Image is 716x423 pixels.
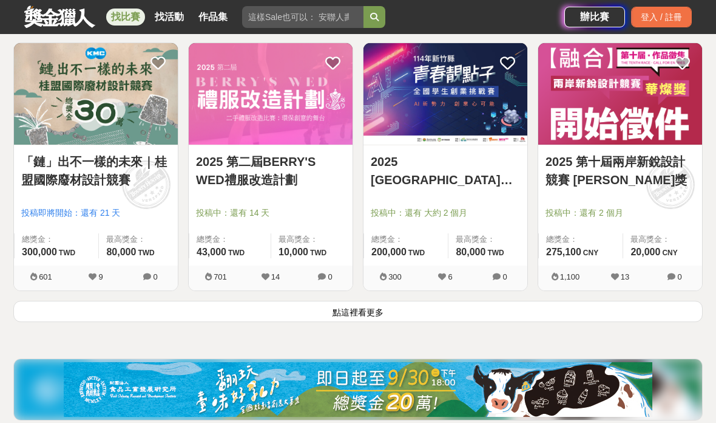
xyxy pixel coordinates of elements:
[328,272,332,281] span: 0
[153,272,157,281] span: 0
[456,233,520,246] span: 最高獎金：
[22,247,57,257] span: 300,000
[630,233,695,246] span: 最高獎金：
[150,9,189,26] a: 找活動
[59,249,75,257] span: TWD
[228,249,245,257] span: TWD
[662,249,677,257] span: CNY
[371,233,441,246] span: 總獎金：
[39,272,52,281] span: 601
[196,153,345,189] a: 2025 第二屆BERRY'S WED禮服改造計劃
[64,362,652,417] img: 11b6bcb1-164f-4f8f-8046-8740238e410a.jpg
[197,247,226,257] span: 43,000
[546,233,615,246] span: 總獎金：
[189,43,353,145] img: Cover Image
[106,9,145,26] a: 找比賽
[448,272,452,281] span: 6
[271,272,280,281] span: 14
[621,272,629,281] span: 13
[13,301,703,322] button: 點這裡看更多
[408,249,425,257] span: TWD
[22,233,91,246] span: 總獎金：
[98,272,103,281] span: 9
[106,233,171,246] span: 最高獎金：
[560,272,580,281] span: 1,100
[487,249,504,257] span: TWD
[631,7,692,27] div: 登入 / 註冊
[242,6,363,28] input: 這樣Sale也可以： 安聯人壽創意銷售法募集
[630,247,660,257] span: 20,000
[456,247,485,257] span: 80,000
[279,247,308,257] span: 10,000
[279,233,345,246] span: 最高獎金：
[502,272,507,281] span: 0
[388,272,402,281] span: 300
[583,249,598,257] span: CNY
[310,249,326,257] span: TWD
[564,7,625,27] a: 辦比賽
[371,247,407,257] span: 200,000
[677,272,681,281] span: 0
[197,233,263,246] span: 總獎金：
[371,207,520,219] span: 投稿中：還有 大約 2 個月
[545,153,695,189] a: 2025 第十屆兩岸新銳設計競賽 [PERSON_NAME]獎
[138,249,154,257] span: TWD
[106,247,136,257] span: 80,000
[371,153,520,189] a: 2025 [GEOGRAPHIC_DATA]青春靚點子 全國學生創業挑戰賽
[196,207,345,219] span: 投稿中：還有 14 天
[21,207,171,219] span: 投稿即將開始：還有 21 天
[363,43,527,145] img: Cover Image
[546,247,581,257] span: 275,100
[538,43,702,145] img: Cover Image
[194,9,232,26] a: 作品集
[14,43,178,145] img: Cover Image
[214,272,227,281] span: 701
[21,153,171,189] a: 「鏈」出不一樣的未來｜桂盟國際廢材設計競賽
[545,207,695,219] span: 投稿中：還有 2 個月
